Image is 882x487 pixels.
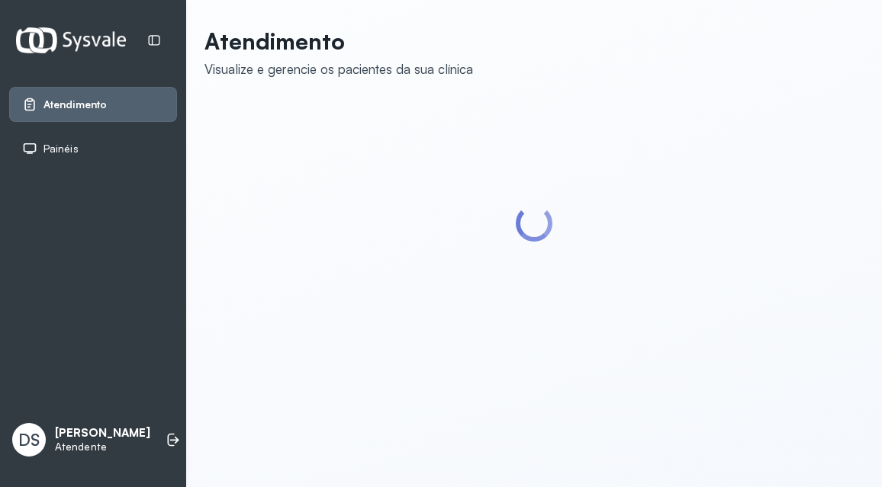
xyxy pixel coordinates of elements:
[204,61,473,77] div: Visualize e gerencie os pacientes da sua clínica
[55,441,150,453] p: Atendente
[22,97,164,112] a: Atendimento
[55,426,150,441] p: [PERSON_NAME]
[204,27,473,55] p: Atendimento
[43,143,79,155] span: Painéis
[43,98,107,111] span: Atendimento
[16,27,126,53] img: Logotipo do estabelecimento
